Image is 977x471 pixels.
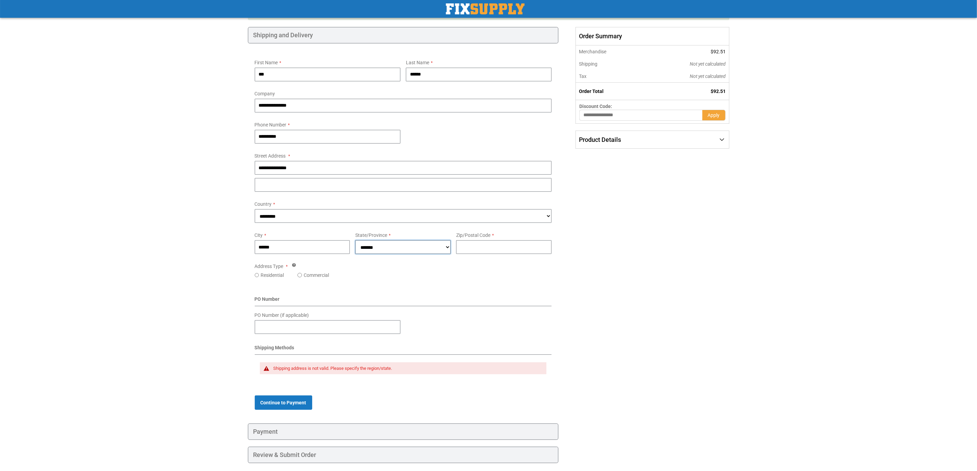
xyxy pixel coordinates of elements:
span: $92.51 [711,49,726,54]
span: City [255,232,263,238]
label: Residential [261,272,284,279]
div: Shipping address is not valid. Please specify the region/state. [274,366,540,371]
span: Not yet calculated [690,61,726,67]
span: Phone Number [255,122,287,127]
img: Fix Industrial Supply [446,3,525,14]
span: Continue to Payment [261,400,306,405]
span: Apply [708,112,720,118]
label: Commercial [304,272,329,279]
div: Payment [248,423,559,440]
div: PO Number [255,296,552,306]
button: Continue to Payment [255,395,312,410]
span: $92.51 [711,89,726,94]
span: Order Summary [576,27,729,45]
span: State/Province [355,232,387,238]
span: Product Details [579,136,621,143]
span: Address Type [255,264,283,269]
span: Not yet calculated [690,73,726,79]
th: Merchandise [576,45,644,58]
strong: Order Total [579,89,604,94]
span: PO Number (if applicable) [255,312,309,318]
span: Shipping [579,61,597,67]
span: First Name [255,60,278,65]
div: Shipping Methods [255,344,552,355]
span: Country [255,201,272,207]
div: Shipping and Delivery [248,27,559,43]
span: Discount Code: [579,104,612,109]
th: Tax [576,70,644,83]
span: Street Address [255,153,286,159]
span: Zip/Postal Code [456,232,490,238]
span: Company [255,91,275,96]
button: Apply [702,110,726,121]
a: store logo [446,3,525,14]
div: Review & Submit Order [248,447,559,463]
span: Last Name [406,60,429,65]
